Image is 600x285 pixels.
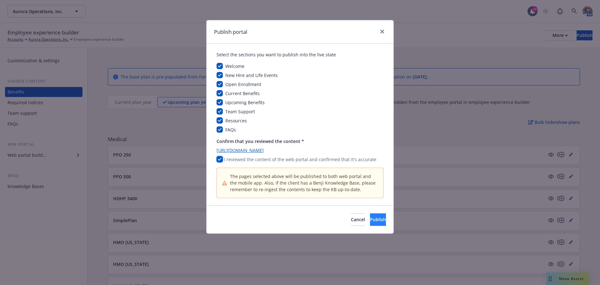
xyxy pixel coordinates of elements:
[225,118,247,124] span: Resources
[370,216,386,222] span: Publish
[225,90,260,96] span: Current Benefits
[378,28,386,35] a: close
[225,72,278,78] span: New Hire and Life Events
[225,99,265,105] span: Upcoming Benefits
[225,81,261,87] span: Open Enrollment
[225,109,255,115] span: Team Support
[217,138,383,145] p: Confirm that you reviewed the content *
[351,213,365,226] button: Cancel
[217,51,383,58] div: Select the sections you want to publish into the live state
[214,28,247,36] h1: Publish portal
[224,156,376,163] p: I reviewed the content of the web portal and confirmed that it's accurate
[225,127,236,133] span: FAQs
[370,213,386,226] button: Publish
[225,63,244,69] span: Welcome
[217,147,383,154] a: [URL][DOMAIN_NAME]
[351,216,365,222] span: Cancel
[230,173,378,193] span: The pages selected above will be published to both web portal and the mobile app. Also, if the cl...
